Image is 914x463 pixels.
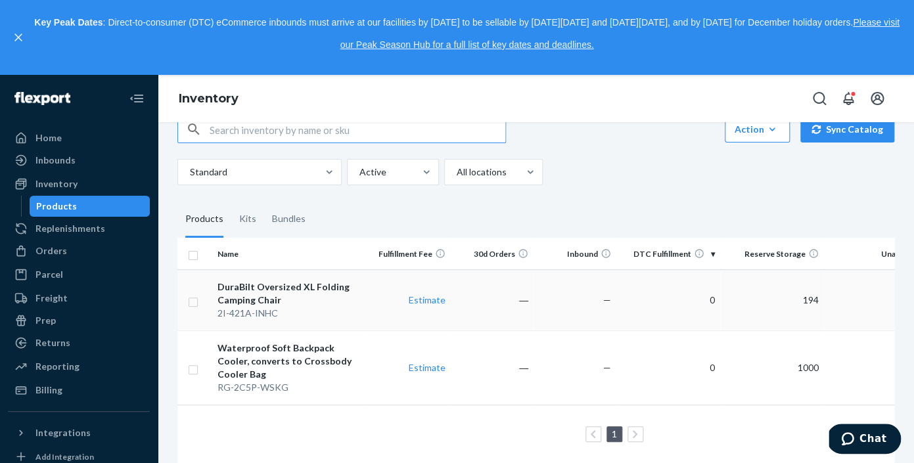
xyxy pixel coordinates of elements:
input: Active [358,165,359,179]
div: Orders [35,244,67,257]
td: 194 [720,269,824,330]
div: Inbounds [35,154,76,167]
input: Search inventory by name or sku [210,116,505,143]
p: : Direct-to-consumer (DTC) eCommerce inbounds must arrive at our facilities by [DATE] to be sella... [32,12,902,56]
a: Page 1 is your current page [609,428,620,439]
button: close, [12,31,25,44]
div: Inventory [35,177,78,190]
td: 0 [616,269,720,330]
div: Bundles [272,201,306,238]
a: Please visit our Peak Season Hub for a full list of key dates and deadlines. [340,17,899,50]
a: Billing [8,380,150,401]
button: Sync Catalog [800,116,894,143]
th: DTC Fulfillment [616,238,720,269]
a: Freight [8,288,150,309]
ol: breadcrumbs [168,80,249,118]
button: Close Navigation [124,85,150,112]
button: Open notifications [835,85,861,112]
div: Action [735,123,780,136]
td: 1000 [720,330,824,405]
input: All locations [455,165,457,179]
a: Estimate [409,294,446,305]
a: Home [8,127,150,148]
div: Freight [35,292,68,305]
div: Prep [35,314,56,327]
button: Open Search Box [806,85,833,112]
div: RG-2C5P-WSKG [217,381,363,394]
a: Inbounds [8,150,150,171]
span: — [603,362,611,373]
a: Orders [8,240,150,261]
div: Products [185,201,223,238]
img: Flexport logo [14,92,70,105]
input: Standard [189,165,190,179]
a: Parcel [8,264,150,285]
a: Reporting [8,356,150,377]
td: ― [451,330,534,405]
a: Prep [8,310,150,331]
th: Inbound [534,238,616,269]
td: ― [451,269,534,330]
div: Billing [35,384,62,397]
a: Estimate [409,362,446,373]
a: Products [30,196,150,217]
th: 30d Orders [451,238,534,269]
div: Add Integration [35,451,94,462]
a: Replenishments [8,218,150,239]
div: 2I-421A-INHC [217,307,363,320]
th: Name [212,238,368,269]
iframe: Opens a widget where you can chat to one of our agents [829,424,901,456]
div: Products [36,200,77,213]
td: 0 [616,330,720,405]
div: Parcel [35,268,63,281]
th: Fulfillment Fee [367,238,450,269]
div: Reporting [35,360,80,373]
div: Integrations [35,426,91,439]
a: Inventory [179,91,239,106]
th: Reserve Storage [720,238,824,269]
div: Home [35,131,62,144]
div: DuraBilt Oversized XL Folding Camping Chair [217,280,363,307]
button: Action [725,116,790,143]
span: — [603,294,611,305]
button: Open account menu [864,85,890,112]
strong: Key Peak Dates [34,17,103,28]
button: Integrations [8,422,150,443]
a: Returns [8,332,150,353]
a: Inventory [8,173,150,194]
div: Replenishments [35,222,105,235]
div: Kits [239,201,256,238]
div: Returns [35,336,70,349]
div: Waterproof Soft Backpack Cooler, converts to Crossbody Cooler Bag [217,342,363,381]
